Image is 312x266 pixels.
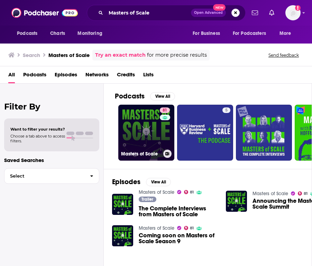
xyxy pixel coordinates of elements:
span: New [213,4,226,11]
h2: Episodes [112,178,140,186]
a: Lists [143,69,154,83]
span: Podcasts [17,29,37,38]
a: Show notifications dropdown [249,7,261,19]
h2: Filter By [4,102,99,112]
input: Search podcasts, credits, & more... [106,7,191,18]
a: Networks [85,69,109,83]
a: 81Masters of Scale [118,105,174,161]
a: 81 [184,226,194,230]
span: Open Advanced [194,11,223,15]
a: 81 [298,191,308,196]
button: open menu [73,27,111,40]
button: Open AdvancedNew [191,9,226,17]
span: Trailer [141,197,153,201]
img: The Complete Interviews from Masters of Scale [112,194,133,215]
a: Masters of Scale [253,191,288,197]
img: Podchaser - Follow, Share and Rate Podcasts [11,6,78,19]
h3: Masters of Scale [121,151,160,157]
button: Send feedback [266,52,301,58]
button: View All [150,92,175,101]
span: Monitoring [77,29,102,38]
a: EpisodesView All [112,178,171,186]
div: Search podcasts, credits, & more... [87,5,246,21]
button: Select [4,168,99,184]
button: open menu [228,27,276,40]
button: open menu [275,27,300,40]
button: Show profile menu [285,5,301,20]
span: Choose a tab above to access filters. [10,134,65,143]
button: open menu [12,27,46,40]
span: 81 [190,191,194,194]
a: Episodes [55,69,77,83]
span: 5 [225,107,228,114]
h2: Podcasts [115,92,145,101]
a: Credits [117,69,135,83]
span: More [279,29,291,38]
span: Charts [50,29,65,38]
a: PodcastsView All [115,92,175,101]
span: 81 [304,192,308,195]
a: 81 [184,190,194,194]
h3: Masters of Scale [48,52,90,58]
a: 81 [160,107,170,113]
a: Masters of Scale [139,225,174,231]
a: Charts [46,27,69,40]
a: Try an exact match [95,51,146,59]
span: Want to filter your results? [10,127,65,132]
button: View All [146,178,171,186]
p: Saved Searches [4,157,99,163]
span: for more precise results [147,51,207,59]
a: Masters of Scale [139,189,174,195]
span: 81 [163,107,167,114]
span: 81 [190,227,194,230]
span: Select [4,174,84,178]
button: open menu [188,27,229,40]
a: Coming soon on Masters of Scale Season 9 [139,232,218,244]
a: All [8,69,15,83]
a: The Complete Interviews from Masters of Scale [139,206,218,217]
img: User Profile [285,5,301,20]
img: Announcing the Masters of Scale Summit [226,191,247,212]
span: Logged in as autumncomm [285,5,301,20]
span: For Podcasters [233,29,266,38]
img: Coming soon on Masters of Scale Season 9 [112,225,133,246]
h3: Search [23,52,40,58]
a: 5 [222,107,230,113]
a: Podcasts [23,69,46,83]
svg: Add a profile image [295,5,301,11]
a: Show notifications dropdown [266,7,277,19]
a: 5 [177,105,233,161]
span: For Business [193,29,220,38]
